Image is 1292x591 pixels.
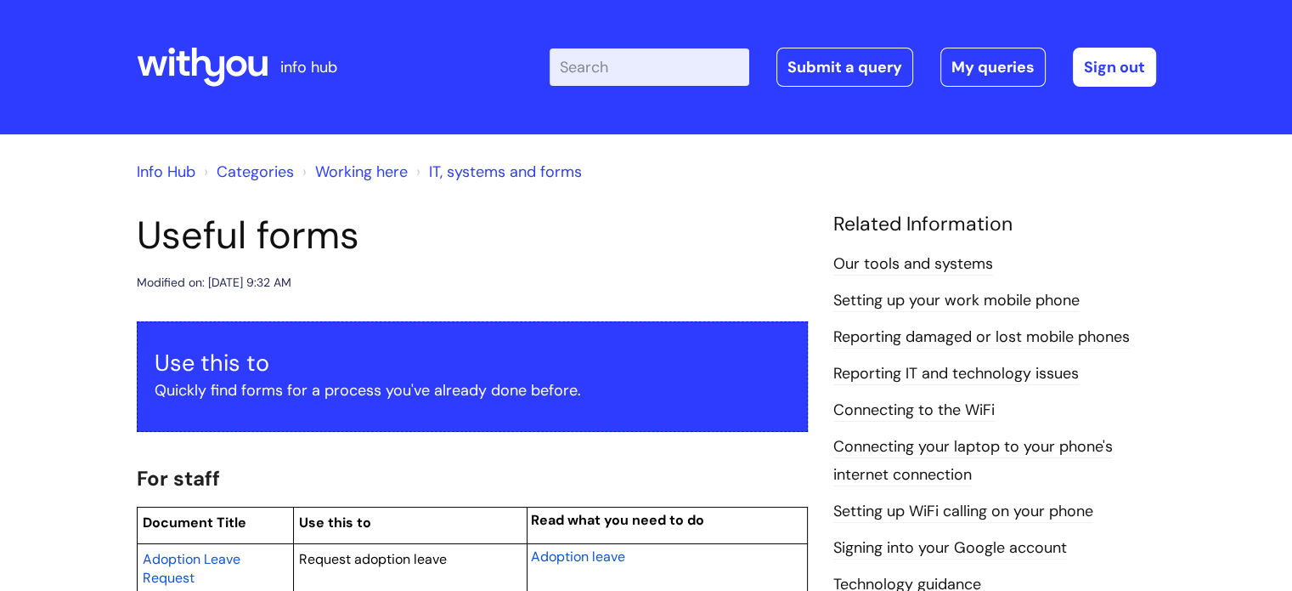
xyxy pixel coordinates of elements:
[940,48,1046,87] a: My queries
[833,501,1093,523] a: Setting up WiFi calling on your phone
[1073,48,1156,87] a: Sign out
[299,550,447,568] span: Request adoption leave
[143,514,246,531] span: Document Title
[412,158,582,185] li: IT, systems and forms
[833,363,1079,385] a: Reporting IT and technology issues
[143,550,240,587] span: Adoption Leave Request
[137,465,220,492] span: For staff
[833,253,993,276] a: Our tools and systems
[833,213,1156,236] h4: Related Information
[776,48,913,87] a: Submit a query
[429,162,582,182] a: IT, systems and forms
[137,213,808,259] h1: Useful forms
[833,537,1067,560] a: Signing into your Google account
[531,511,704,529] span: Read what you need to do
[280,54,337,81] p: info hub
[155,349,790,377] h3: Use this to
[833,400,995,422] a: Connecting to the WiFi
[137,162,195,182] a: Info Hub
[137,272,291,293] div: Modified on: [DATE] 9:32 AM
[315,162,408,182] a: Working here
[155,377,790,404] p: Quickly find forms for a process you've already done before.
[833,436,1113,486] a: Connecting your laptop to your phone's internet connection
[217,162,294,182] a: Categories
[143,548,240,588] a: Adoption Leave Request
[299,514,371,531] span: Use this to
[531,548,625,565] span: Adoption leave
[833,327,1130,349] a: Reporting damaged or lost mobile phones
[200,158,294,185] li: Solution home
[550,48,749,86] input: Search
[298,158,408,185] li: Working here
[833,290,1080,312] a: Setting up your work mobile phone
[550,48,1156,87] div: | -
[531,546,625,566] a: Adoption leave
